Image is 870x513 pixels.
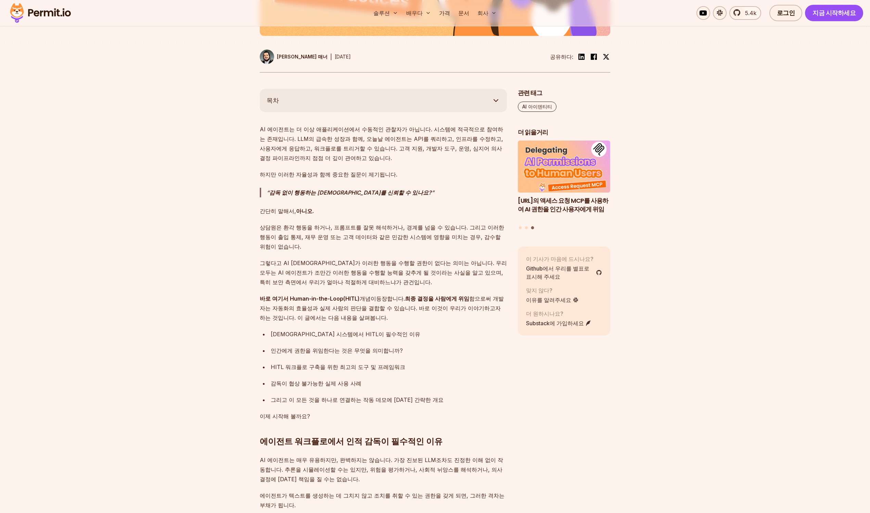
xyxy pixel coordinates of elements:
font: 아니오. [296,208,314,214]
font: 공유하다: [550,53,573,60]
font: 그렇다고 AI [DEMOGRAPHIC_DATA]가 이러한 행동을 수행할 권한이 없다는 의미는 아닙니다. 우리 모두는 AI 에이전트가 조만간 이러한 행동을 수행할 능력을 갖추게... [260,260,507,286]
font: 맞지 않다? [526,287,552,294]
font: 하지만 이러한 자율성과 함께 중요한 질문이 제기됩니다. [260,171,397,178]
font: HITL 워크플로 구축을 위한 최고의 도구 및 프레임워크 [271,364,405,370]
font: 감독 없이 행동하는 [DEMOGRAPHIC_DATA]를 신뢰할 수 있나요? [269,189,432,196]
font: 관련 태그 [518,89,542,97]
button: 솔루션 [371,6,401,20]
font: | [330,53,332,60]
a: 이유를 알려주세요 [526,296,579,304]
li: 3/3 [518,141,610,222]
font: 최종 결정을 사람에게 위임 [405,295,469,302]
font: [URL]의 액세스 요청 MCP를 사용하여 AI 권한을 인간 사용자에게 위임 [518,196,608,213]
font: 감독이 협상 불가능한 실제 사용 사례 [271,380,361,387]
div: 게시물 [518,141,610,230]
font: 에이전트 워크플로에서 인적 감독이 필수적인 이유 [260,436,443,446]
font: 로그인 [777,9,795,17]
a: 지금 시작하세요 [805,5,863,21]
button: 목차 [260,89,507,112]
font: [PERSON_NAME] 매너 [277,54,328,60]
button: 배우다 [404,6,434,20]
font: 이 기사가 마음에 드시나요? [526,255,593,262]
img: 링크드인 [577,53,586,61]
font: 에이전트가 텍스트를 생성하는 데 그치지 않고 조치를 취할 수 있는 권한을 갖게 되면, 그러한 격차는 부채가 됩니다. [260,492,504,509]
font: 바로 여기서 Human-in-the-Loop(HITL) [260,295,360,302]
font: 개념이 [360,295,376,302]
font: 더 원하시나요? [526,310,563,317]
button: 슬라이드 3으로 이동 [531,226,534,229]
font: AI 아이덴티티 [522,104,552,109]
font: 상담원은 환각 행동을 하거나, 프롬프트를 잘못 해석하거나, 경계를 넘을 수 있습니다. 그리고 이러한 행동이 출입 통제, 재무 운영 또는 고객 데이터와 같은 민감한 시스템에 영... [260,224,504,250]
font: 더 읽을거리 [518,128,548,136]
a: AI 아이덴티티 [518,102,556,112]
font: 그리고 이 모든 것을 하나로 연결하는 작동 데모에 [DATE] 간략한 개요 [271,396,444,403]
font: 5.4k [745,10,756,16]
font: 배우다 [406,10,423,16]
font: AI 에이전트는 더 이상 애플리케이션에서 수동적인 관찰자가 아닙니다. 시스템에 적극적으로 참여하는 존재입니다. LLM의 급속한 성장과 함께, 오늘날 에이전트는 API를 쿼리하... [260,126,503,161]
font: 목차 [267,97,279,104]
img: 지저귀다 [603,53,610,60]
a: 로그인 [769,5,803,21]
a: 가격 [436,6,453,20]
img: 페이스북 [590,53,598,61]
font: 솔루션 [373,10,390,16]
button: 슬라이드 2로 이동 [525,226,528,229]
font: 가격 [439,10,450,16]
font: [DATE] [335,54,351,60]
font: 회사 [477,10,488,16]
font: 문서 [458,10,469,16]
font: [DEMOGRAPHIC_DATA] 시스템에서 HITL이 필수적인 이유 [271,331,420,338]
a: 문서 [456,6,472,20]
font: 지금 시작하세요 [813,9,856,17]
font: 등장합니다. [376,295,405,302]
font: AI 에이전트는 매우 유용하지만, 완벽하지는 않습니다. 가장 진보된 LLM조차도 진정한 이해 없이 작동합니다. 추론을 시뮬레이션할 수는 있지만, 위험을 평가하거나, 사회적 뉘... [260,457,503,483]
font: 인간에게 권한을 위임한다는 것은 무엇을 의미합니까? [271,347,403,354]
button: 슬라이드 1로 이동 [519,226,522,229]
img: 가브리엘 L. 매너 [260,50,274,64]
img: Permit.io의 액세스 요청 MCP를 사용하여 AI 권한을 인간 사용자에게 위임 [518,141,610,193]
a: [PERSON_NAME] 매너 [260,50,328,64]
a: 5.4k [729,6,761,20]
font: 이제 시작해 볼까요? [260,413,310,420]
a: Substack에 가입하세요 [526,319,591,327]
img: 허가 로고 [7,1,74,25]
a: Github에서 우리를 별표로 표시해 주세요 [526,264,602,281]
font: 간단히 말해서, [260,208,296,214]
button: 회사 [475,6,499,20]
font: 함으로써 개발자는 자동화의 효율성과 실제 사람의 판단을 결합할 수 있습니다. 바로 이것이 우리가 이야기하고자 하는 것입니다. 이 글에서는 다음 내용을 살펴봅니다. [260,295,504,321]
